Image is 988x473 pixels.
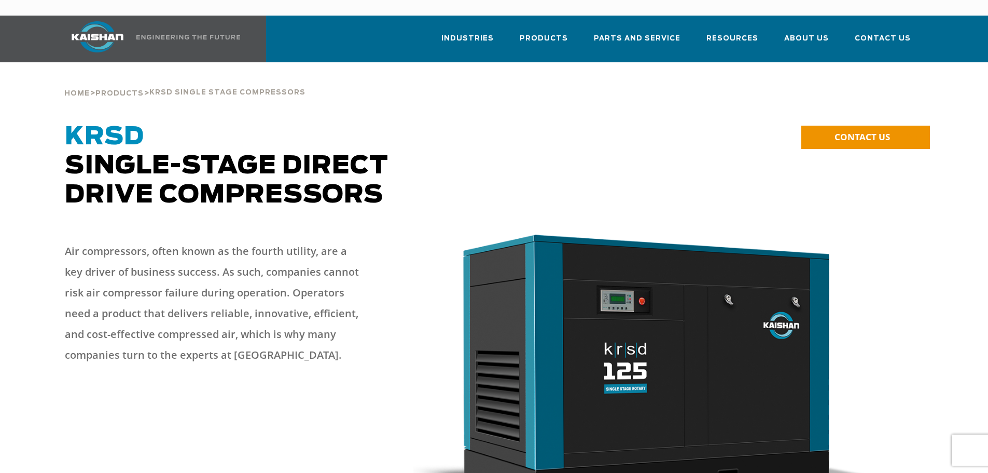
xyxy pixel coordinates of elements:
a: Kaishan USA [59,16,242,62]
span: krsd single stage compressors [149,89,305,96]
span: Single-Stage Direct Drive Compressors [65,125,388,208]
span: Products [520,33,568,45]
span: Contact Us [855,33,911,45]
a: Products [520,25,568,60]
a: Parts and Service [594,25,680,60]
a: About Us [784,25,829,60]
span: Industries [441,33,494,45]
a: CONTACT US [801,126,930,149]
a: Products [95,88,144,98]
span: About Us [784,33,829,45]
div: > > [64,62,305,102]
span: CONTACT US [834,131,890,143]
span: Resources [706,33,758,45]
a: Contact Us [855,25,911,60]
a: Industries [441,25,494,60]
img: kaishan logo [59,21,136,52]
p: Air compressors, often known as the fourth utility, are a key driver of business success. As such... [65,241,366,366]
span: KRSD [65,125,144,150]
a: Home [64,88,90,98]
a: Resources [706,25,758,60]
span: Products [95,90,144,97]
img: Engineering the future [136,35,240,39]
span: Parts and Service [594,33,680,45]
span: Home [64,90,90,97]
